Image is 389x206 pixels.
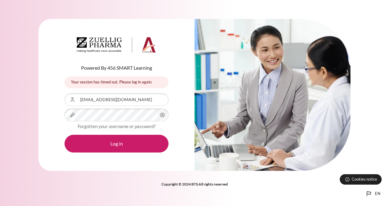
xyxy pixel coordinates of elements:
div: Your session has timed out. Please log in again. [65,76,169,88]
span: en [375,191,380,197]
a: Forgotten your username or password? [78,123,156,129]
span: Cookies notice [352,176,377,182]
button: Cookies notice [340,174,382,185]
button: Languages [363,188,383,200]
button: Log in [65,135,169,153]
p: Powered By 456 SMART Learning [65,64,169,72]
a: Architeck [77,37,156,55]
strong: Copyright © 2024 BTS All rights reserved [161,182,228,186]
input: Username or Email Address [65,93,169,106]
img: Architeck [77,37,156,53]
